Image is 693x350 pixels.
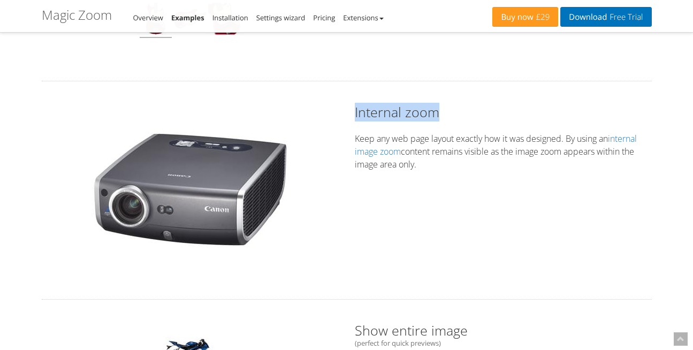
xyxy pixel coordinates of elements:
[560,7,651,27] a: DownloadFree Trial
[133,13,163,22] a: Overview
[212,13,248,22] a: Installation
[355,321,652,347] h2: Show entire image
[256,13,306,22] a: Settings wizard
[313,13,335,22] a: Pricing
[355,103,652,121] h2: Internal zoom
[42,8,112,22] h1: Magic Zoom
[355,340,652,347] small: (perfect for quick previews)
[355,133,637,157] a: internal image zoom
[607,13,643,21] span: Free Trial
[343,13,383,22] a: Extensions
[171,13,204,22] a: Examples
[83,119,297,256] img: Internal zoom example
[534,13,550,21] span: £29
[492,7,558,27] a: Buy now£29
[355,132,652,171] p: Keep any web page layout exactly how it was designed. By using an content remains visible as the ...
